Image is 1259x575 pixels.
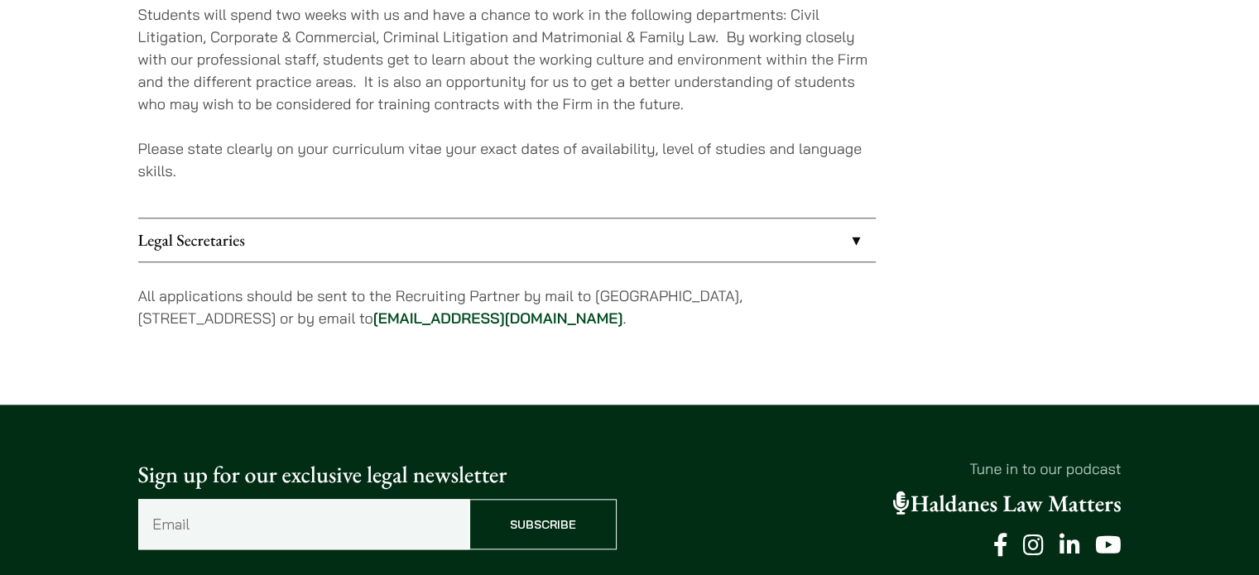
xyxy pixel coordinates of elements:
a: [EMAIL_ADDRESS][DOMAIN_NAME] [373,309,623,328]
p: Sign up for our exclusive legal newsletter [138,458,617,492]
input: Email [138,499,469,549]
p: Students will spend two weeks with us and have a chance to work in the following departments: Civ... [138,3,876,115]
p: All applications should be sent to the Recruiting Partner by mail to [GEOGRAPHIC_DATA], [STREET_A... [138,285,876,329]
a: Haldanes Law Matters [893,489,1122,519]
p: Please state clearly on your curriculum vitae your exact dates of availability, level of studies ... [138,137,876,182]
input: Subscribe [469,499,617,549]
a: Legal Secretaries [138,218,876,261]
p: Tune in to our podcast [643,458,1122,480]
